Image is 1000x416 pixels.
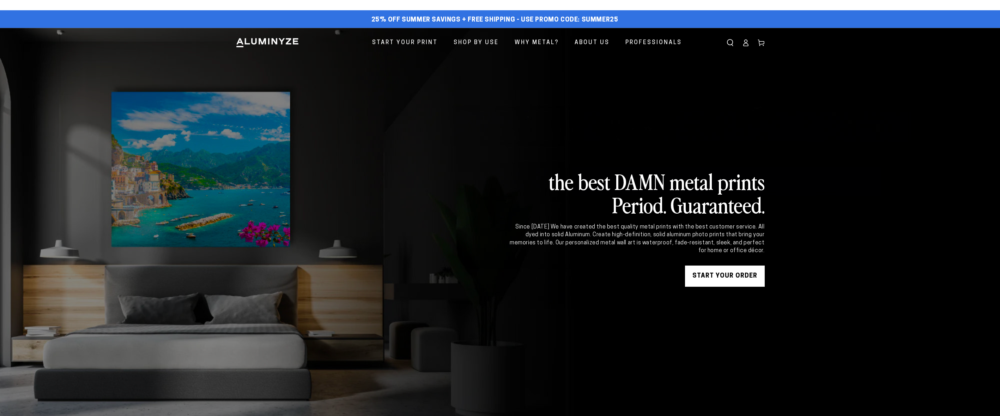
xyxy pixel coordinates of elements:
[685,266,765,287] a: START YOUR Order
[620,34,687,52] a: Professionals
[448,34,504,52] a: Shop By Use
[509,223,765,255] div: Since [DATE] We have created the best quality metal prints with the best customer service. All dy...
[509,170,765,216] h2: the best DAMN metal prints Period. Guaranteed.
[625,38,682,48] span: Professionals
[236,37,299,48] img: Aluminyze
[454,38,499,48] span: Shop By Use
[371,16,618,24] span: 25% off Summer Savings + Free Shipping - Use Promo Code: SUMMER25
[509,34,564,52] a: Why Metal?
[569,34,615,52] a: About Us
[722,35,738,50] summary: Search our site
[575,38,610,48] span: About Us
[367,34,443,52] a: Start Your Print
[515,38,559,48] span: Why Metal?
[372,38,438,48] span: Start Your Print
